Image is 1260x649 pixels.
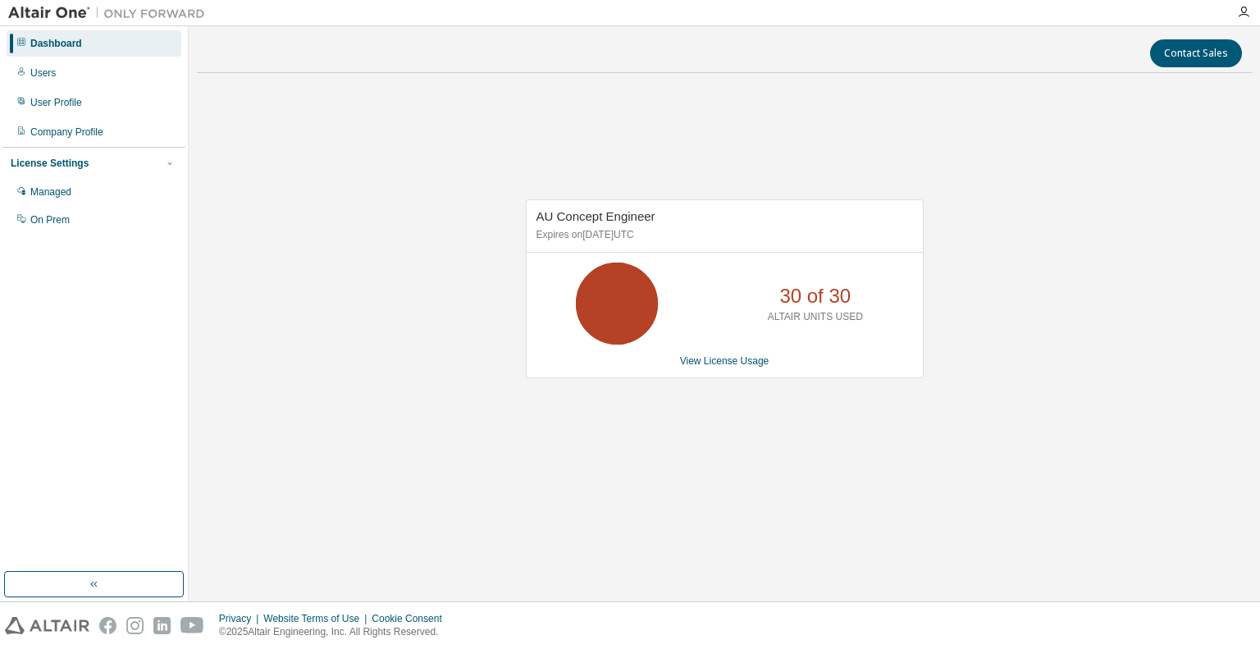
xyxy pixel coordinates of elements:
p: © 2025 Altair Engineering, Inc. All Rights Reserved. [219,625,452,639]
a: View License Usage [680,355,769,367]
p: Expires on [DATE] UTC [536,228,909,242]
img: instagram.svg [126,617,144,634]
img: altair_logo.svg [5,617,89,634]
div: Company Profile [30,126,103,139]
div: Dashboard [30,37,82,50]
div: On Prem [30,213,70,226]
div: Users [30,66,56,80]
div: Website Terms of Use [263,612,372,625]
p: 30 of 30 [779,282,851,310]
div: Privacy [219,612,263,625]
img: linkedin.svg [153,617,171,634]
img: Altair One [8,5,213,21]
div: Cookie Consent [372,612,451,625]
div: License Settings [11,157,89,170]
div: Managed [30,185,71,199]
p: ALTAIR UNITS USED [768,310,863,324]
div: User Profile [30,96,82,109]
img: facebook.svg [99,617,116,634]
span: AU Concept Engineer [536,209,655,223]
button: Contact Sales [1150,39,1242,67]
img: youtube.svg [180,617,204,634]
